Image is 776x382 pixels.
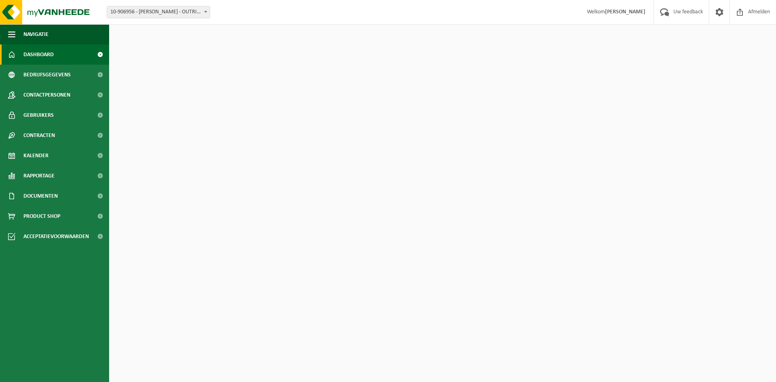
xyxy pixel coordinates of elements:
[23,146,48,166] span: Kalender
[23,125,55,146] span: Contracten
[23,105,54,125] span: Gebruikers
[605,9,645,15] strong: [PERSON_NAME]
[23,186,58,206] span: Documenten
[23,85,70,105] span: Contactpersonen
[23,166,55,186] span: Rapportage
[23,226,89,247] span: Acceptatievoorwaarden
[23,44,54,65] span: Dashboard
[23,24,48,44] span: Navigatie
[107,6,210,18] span: 10-906956 - STEVEN MAES - OUTRIJVE
[23,65,71,85] span: Bedrijfsgegevens
[23,206,60,226] span: Product Shop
